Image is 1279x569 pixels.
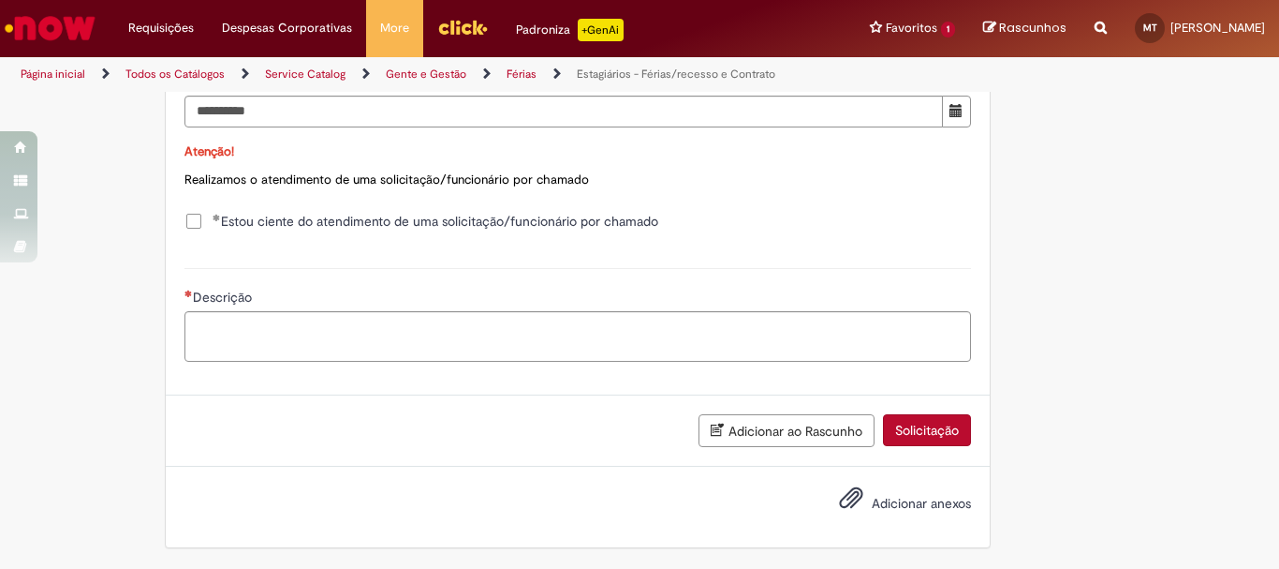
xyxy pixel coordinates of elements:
span: Adicionar anexos [872,495,971,512]
a: Página inicial [21,67,85,82]
span: Obrigatório Preenchido [213,214,221,221]
span: Realizamos o atendimento de uma solicitação/funcionário por chamado [184,172,589,187]
span: Necessários [184,290,193,297]
span: Estou ciente do atendimento de uma solicitação/funcionário por chamado [213,212,658,231]
button: Solicitação [883,414,971,446]
div: Padroniza [516,19,624,41]
a: Todos os Catálogos [125,67,225,82]
button: Mostrar calendário para Data final do Recesso [942,96,971,127]
a: Service Catalog [265,67,345,82]
a: Estagiários - Férias/recesso e Contrato [577,67,775,82]
button: Adicionar ao Rascunho [698,414,875,447]
span: 1 [941,22,955,37]
ul: Trilhas de página [14,57,839,92]
img: click_logo_yellow_360x200.png [437,13,488,41]
span: More [380,19,409,37]
span: Atenção! [184,143,234,159]
span: Despesas Corporativas [222,19,352,37]
img: ServiceNow [2,9,98,47]
input: Data final do Recesso 14 September 2025 Sunday [184,96,943,127]
span: MT [1143,22,1157,34]
span: Descrição [193,289,256,306]
a: Férias [507,67,537,82]
span: Requisições [128,19,194,37]
p: +GenAi [578,19,624,41]
a: Rascunhos [983,20,1066,37]
a: Gente e Gestão [386,67,466,82]
span: Rascunhos [999,19,1066,37]
span: [PERSON_NAME] [1170,20,1265,36]
textarea: Descrição [184,311,971,362]
span: Favoritos [886,19,937,37]
button: Adicionar anexos [834,481,868,524]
